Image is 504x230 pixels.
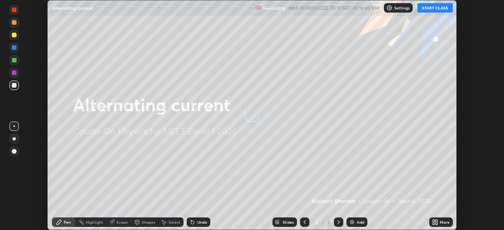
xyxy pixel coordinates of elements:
p: Alternating current [52,5,93,11]
p: Settings [394,6,409,10]
div: 2 [313,220,321,224]
div: / [322,220,324,224]
div: Eraser [117,220,128,224]
div: More [440,220,450,224]
div: Pen [64,220,71,224]
div: Slides [283,220,294,224]
div: Shapes [142,220,155,224]
img: recording.375f2c34.svg [255,5,261,11]
img: class-settings-icons [386,5,393,11]
div: Add [357,220,364,224]
div: 2 [326,219,331,226]
h5: WAS SCHEDULED TO START AT 12:40 PM [288,4,379,11]
p: Recording [263,5,285,11]
div: Select [169,220,180,224]
button: START CLASS [417,3,453,13]
div: Undo [197,220,207,224]
img: add-slide-button [349,219,355,225]
div: Highlight [86,220,103,224]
